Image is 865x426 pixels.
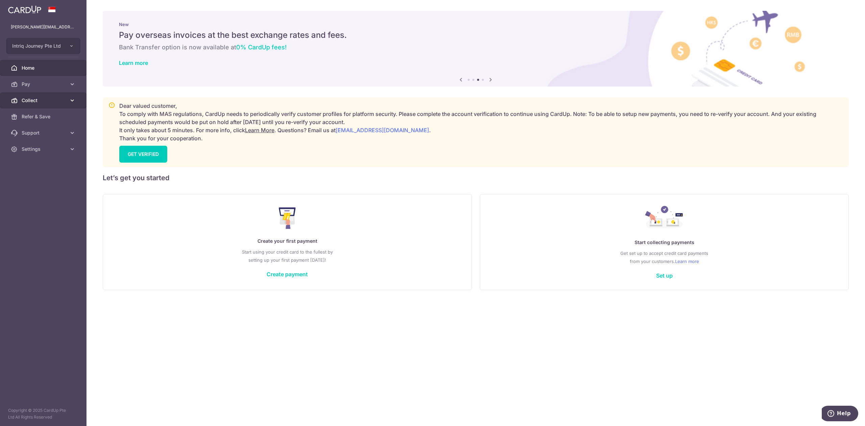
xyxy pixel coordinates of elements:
a: Create payment [267,271,308,278]
a: Set up [656,272,673,279]
img: Make Payment [279,207,296,229]
span: 0% CardUp fees! [236,44,287,51]
a: Learn more [119,60,148,66]
h5: Pay overseas invoices at the best exchange rates and fees. [119,30,833,41]
p: Start using your credit card to the fullest by setting up your first payment [DATE]! [117,248,458,264]
img: CardUp [8,5,41,14]
img: Collect Payment [645,206,684,230]
a: Learn More [245,127,274,134]
span: Pay [22,81,66,88]
h5: Let’s get you started [103,172,849,183]
iframe: Opens a widget where you can find more information [822,406,858,423]
span: Refer & Save [22,113,66,120]
span: Collect [22,97,66,104]
p: Create your first payment [117,237,458,245]
a: Learn more [675,257,699,265]
img: International Invoice Banner [103,11,849,87]
a: [EMAIL_ADDRESS][DOMAIN_NAME] [336,127,429,134]
button: Intriq Journey Pte Ltd [6,38,80,54]
p: [PERSON_NAME][EMAIL_ADDRESS][DOMAIN_NAME] [11,24,76,30]
span: Settings [22,146,66,152]
p: Get set up to accept credit card payments from your customers. [494,249,835,265]
a: GET VERIFIED [119,146,167,163]
h6: Bank Transfer option is now available at [119,43,833,51]
span: Intriq Journey Pte Ltd [12,43,62,49]
p: New [119,22,833,27]
p: Dear valued customer, To comply with MAS regulations, CardUp needs to periodically verify custome... [119,102,843,142]
span: Home [22,65,66,71]
p: Start collecting payments [494,238,835,246]
span: Support [22,129,66,136]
